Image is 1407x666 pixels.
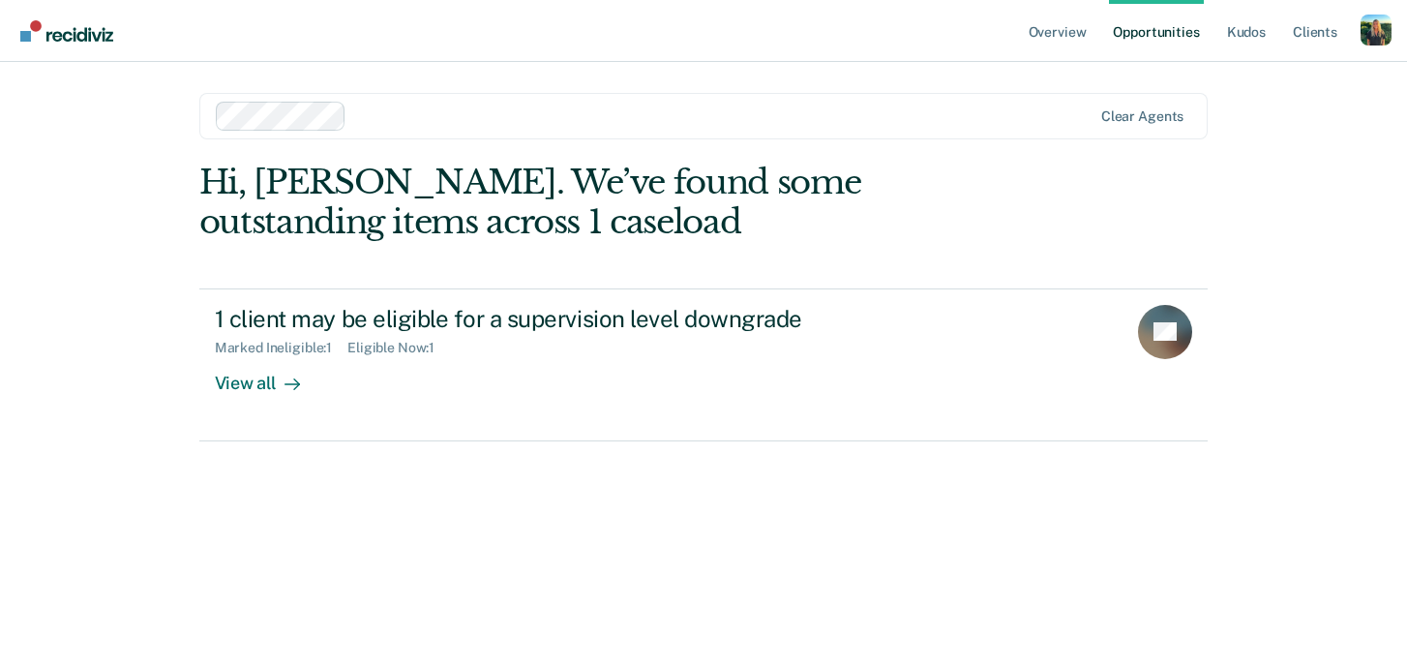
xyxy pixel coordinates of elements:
div: Marked Ineligible : 1 [215,340,347,356]
a: 1 client may be eligible for a supervision level downgradeMarked Ineligible:1Eligible Now:1View all [199,288,1209,441]
div: Eligible Now : 1 [347,340,450,356]
div: Hi, [PERSON_NAME]. We’ve found some outstanding items across 1 caseload [199,163,1006,242]
div: 1 client may be eligible for a supervision level downgrade [215,305,894,333]
div: Clear agents [1101,108,1183,125]
img: Recidiviz [20,20,113,42]
button: Profile dropdown button [1361,15,1392,45]
div: View all [215,356,323,394]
